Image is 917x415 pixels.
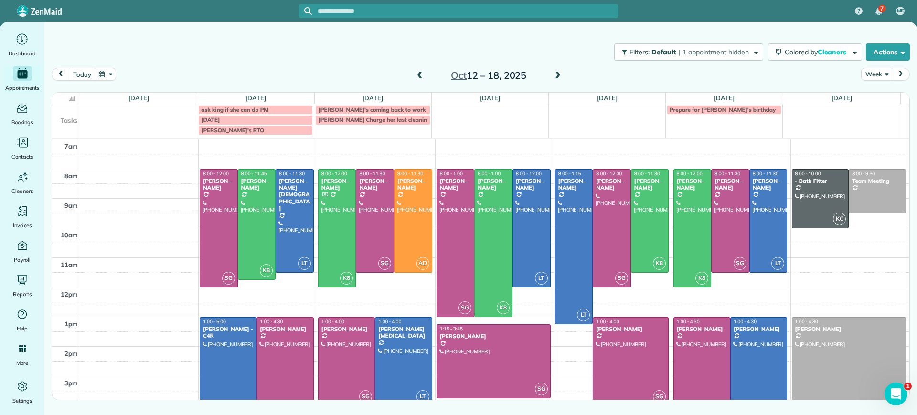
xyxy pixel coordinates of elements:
span: SG [458,301,471,314]
span: 8:00 - 1:00 [440,170,463,177]
div: - Bath Fitter [795,178,846,184]
div: [PERSON_NAME] [515,178,548,192]
span: More [16,358,28,368]
span: AD [416,257,429,270]
div: [PERSON_NAME] [477,178,510,192]
span: Payroll [14,255,31,265]
span: SG [615,272,628,285]
span: Cleaners [11,186,33,196]
a: [DATE] [832,94,852,102]
span: 8:00 - 12:00 [516,170,542,177]
a: Reports [4,272,41,299]
span: ME [897,7,904,15]
span: K8 [695,272,708,285]
span: 11am [61,261,78,268]
span: ask king if she can do PM [201,106,268,113]
span: 8:00 - 12:00 [203,170,229,177]
div: [PERSON_NAME] [397,178,429,192]
span: 8:00 - 11:30 [634,170,660,177]
span: SG [222,272,235,285]
div: [PERSON_NAME] [439,333,548,340]
span: Dashboard [9,49,36,58]
span: LT [577,309,590,321]
div: [PERSON_NAME] [558,178,590,192]
span: 8:00 - 1:00 [478,170,501,177]
span: 1:00 - 5:00 [203,319,226,325]
span: 1pm [64,320,78,328]
div: [PERSON_NAME] [733,326,784,332]
span: 7am [64,142,78,150]
span: 8:00 - 11:30 [397,170,423,177]
span: SG [378,257,391,270]
span: 8:00 - 12:00 [596,170,622,177]
div: [PERSON_NAME] [676,326,727,332]
span: Appointments [5,83,40,93]
span: 8:00 - 11:45 [241,170,267,177]
a: [DATE] [480,94,501,102]
button: prev [52,68,70,81]
button: Week [861,68,892,81]
div: Team Meeting [852,178,903,184]
span: 1:00 - 4:00 [378,319,401,325]
iframe: Intercom live chat [885,383,907,405]
span: 12pm [61,290,78,298]
a: Cleaners [4,169,41,196]
div: [PERSON_NAME] [752,178,785,192]
a: Settings [4,379,41,405]
span: 8:00 - 12:00 [321,170,347,177]
span: K8 [497,301,510,314]
button: Filters: Default | 1 appointment hidden [614,43,763,61]
span: 10am [61,231,78,239]
span: Settings [12,396,32,405]
a: Contacts [4,135,41,161]
span: SG [734,257,746,270]
div: [PERSON_NAME] [596,178,628,192]
a: Payroll [4,238,41,265]
span: LT [298,257,311,270]
div: [PERSON_NAME] [795,326,903,332]
div: [PERSON_NAME] [714,178,746,192]
span: 2pm [64,350,78,357]
div: [PERSON_NAME][MEDICAL_DATA] [378,326,429,340]
span: Invoices [13,221,32,230]
button: today [69,68,95,81]
span: LT [771,257,784,270]
span: 1:00 - 4:00 [321,319,344,325]
div: [PERSON_NAME] - C4R [203,326,254,340]
span: 8:00 - 12:00 [677,170,703,177]
div: [PERSON_NAME] [596,326,666,332]
div: [PERSON_NAME] [676,178,709,192]
a: Dashboard [4,32,41,58]
span: Contacts [11,152,33,161]
span: 8:00 - 11:30 [753,170,778,177]
span: Filters: [629,48,650,56]
span: KC [833,213,846,225]
span: K8 [340,272,353,285]
a: [DATE] [128,94,149,102]
a: [DATE] [597,94,618,102]
a: Filters: Default | 1 appointment hidden [609,43,763,61]
a: [DATE] [714,94,735,102]
span: 8:00 - 11:30 [714,170,740,177]
span: Bookings [11,117,33,127]
a: [DATE] [245,94,266,102]
span: [PERSON_NAME]'s RTO [201,127,264,134]
div: [PERSON_NAME] [203,178,235,192]
span: SG [359,390,372,403]
div: [PERSON_NAME] [321,326,372,332]
span: | 1 appointment hidden [679,48,749,56]
span: 8:00 - 9:30 [852,170,875,177]
span: 1:00 - 4:30 [677,319,700,325]
a: Appointments [4,66,41,93]
svg: Focus search [304,7,312,15]
span: [PERSON_NAME]'s coming back to work [318,106,426,113]
div: [PERSON_NAME] [439,178,472,192]
button: Actions [866,43,910,61]
div: [PERSON_NAME] [634,178,666,192]
a: [DATE] [363,94,383,102]
span: 7 [880,5,884,12]
span: Prepare for [PERSON_NAME]'s birthday [670,106,776,113]
div: [PERSON_NAME][DEMOGRAPHIC_DATA] [278,178,311,212]
span: Default [651,48,677,56]
span: K8 [260,264,273,277]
